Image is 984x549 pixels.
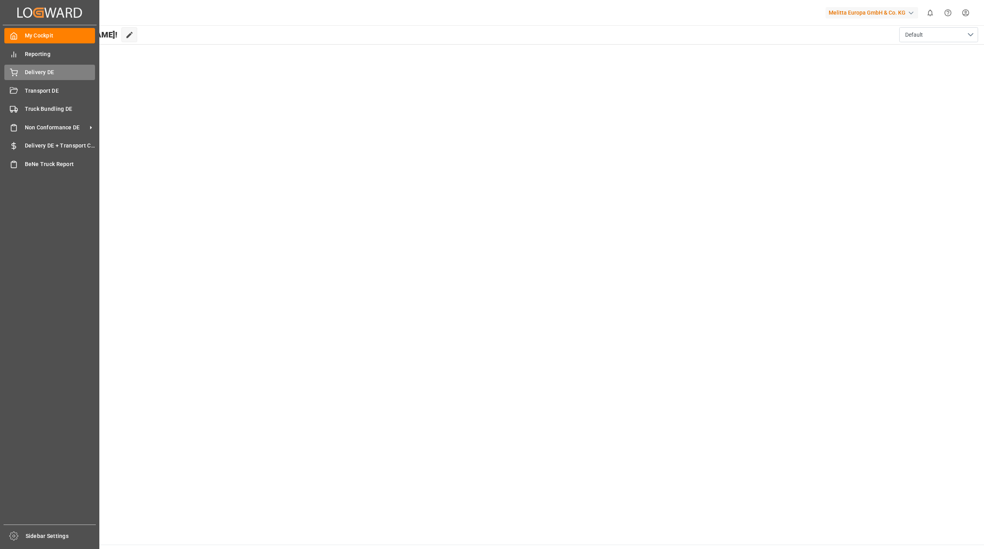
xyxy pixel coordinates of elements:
button: Melitta Europa GmbH & Co. KG [826,5,921,20]
span: Delivery DE [25,68,95,77]
a: BeNe Truck Report [4,156,95,172]
button: Help Center [939,4,957,22]
a: My Cockpit [4,28,95,43]
a: Delivery DE + Transport Cost [4,138,95,153]
span: Delivery DE + Transport Cost [25,142,95,150]
span: BeNe Truck Report [25,160,95,168]
span: My Cockpit [25,32,95,40]
a: Reporting [4,46,95,62]
a: Delivery DE [4,65,95,80]
span: Non Conformance DE [25,123,87,132]
span: Truck Bundling DE [25,105,95,113]
span: Transport DE [25,87,95,95]
button: open menu [899,27,978,42]
a: Transport DE [4,83,95,98]
span: Sidebar Settings [26,532,96,540]
button: show 0 new notifications [921,4,939,22]
a: Truck Bundling DE [4,101,95,117]
span: Default [905,31,923,39]
div: Melitta Europa GmbH & Co. KG [826,7,918,19]
span: Reporting [25,50,95,58]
